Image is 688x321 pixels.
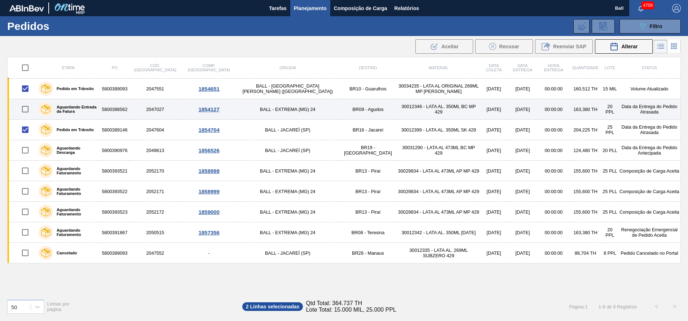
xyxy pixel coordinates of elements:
[480,79,507,99] td: [DATE]
[601,79,618,99] td: 15 MIL
[397,243,480,263] td: 30012335 - LATA AL. 269ML SUBZERO 429
[538,161,569,181] td: 00:00:00
[538,202,569,222] td: 00:00:00
[480,120,507,140] td: [DATE]
[339,181,397,202] td: BR13 - Piraí
[47,301,70,312] span: Linhas por página
[101,243,128,263] td: 5800389093
[429,66,449,70] span: Material
[480,243,507,263] td: [DATE]
[339,79,397,99] td: BR10 - Guarulhos
[618,99,681,120] td: Data da Entrega do Pedido Atrasada
[8,120,681,140] a: Pedido em Trânsito58003891462047604BALL - JACAREÍ (SP)BR16 - Jacareí30012399 - LATA AL. 350ML SK ...
[618,140,681,161] td: Data da Entrega do Pedido Antecipada
[397,120,480,140] td: 30012399 - LATA AL. 350ML SK 429
[601,222,618,243] td: 20 PPL
[618,243,681,263] td: Pedido Cancelado no Portal
[339,202,397,222] td: BR13 - Piraí
[236,222,339,243] td: BALL - EXTREMA (MG) 24
[599,304,637,309] span: 1 - 9 de 9 Registros
[294,4,327,13] span: Planejamento
[507,140,538,161] td: [DATE]
[101,181,128,202] td: 5800393522
[53,228,98,237] label: Aguardando Faturamento
[53,166,98,175] label: Aguardando Faturamento
[339,99,397,120] td: BR09 - Agudos
[650,23,662,29] span: Filtro
[101,161,128,181] td: 5800393521
[601,140,618,161] td: 20 PLL
[538,222,569,243] td: 00:00:00
[129,181,182,202] td: 2052171
[129,243,182,263] td: 2047552
[507,222,538,243] td: [DATE]
[9,5,44,12] img: TNhmsLtSVTkK8tSr43FrP2fwEKptu5GPRR3wAAAABJRU5ErkJggg==
[553,44,586,49] span: Reenviar SAP
[507,181,538,202] td: [DATE]
[601,202,618,222] td: 25 PLL
[595,39,653,54] button: Alterar
[538,181,569,202] td: 00:00:00
[183,188,235,195] div: 1858999
[592,19,615,34] div: Solicitação de Revisão de Pedidos
[8,181,681,202] a: Aguardando Faturamento58003935222052171BALL - EXTREMA (MG) 24BR13 - Piraí30029834 - LATA AL 473ML...
[183,86,235,92] div: 1854651
[183,127,235,133] div: 1854704
[269,4,287,13] span: Tarefas
[618,181,681,202] td: Composição de Carga Aceita
[53,146,98,155] label: Aguardando Descarga
[53,128,94,132] label: Pedido em Trânsito
[397,140,480,161] td: 30031290 - LATA AL 473ML BC MP 429
[544,63,563,72] span: Hora Entrega
[183,209,235,215] div: 1859000
[394,4,419,13] span: Relatórios
[601,243,618,263] td: 8 PPL
[134,63,176,72] span: Cód. [GEOGRAPHIC_DATA]
[415,39,473,54] div: Aceitar
[569,120,601,140] td: 204,225 TH
[538,120,569,140] td: 00:00:00
[535,39,593,54] div: Reenviar SAP
[62,66,75,70] span: Etapa
[507,243,538,263] td: [DATE]
[507,79,538,99] td: [DATE]
[507,120,538,140] td: [DATE]
[507,99,538,120] td: [DATE]
[619,19,681,34] button: Filtro
[667,40,681,53] div: Visão em Cards
[101,120,128,140] td: 5800389146
[569,202,601,222] td: 155,600 TH
[538,99,569,120] td: 00:00:00
[306,307,396,313] span: Lote Total: 15.000 MIL, 25.000 PPL
[129,202,182,222] td: 2052172
[397,181,480,202] td: 30029834 - LATA AL 473ML AP MP 429
[595,39,653,54] div: Alterar Pedido
[183,229,235,236] div: 1857356
[101,99,128,120] td: 5800388562
[648,298,666,316] button: <
[236,161,339,181] td: BALL - EXTREMA (MG) 24
[569,243,601,263] td: 88,704 TH
[507,161,538,181] td: [DATE]
[188,63,230,72] span: Comp. [GEOGRAPHIC_DATA]
[8,161,681,181] a: Aguardando Faturamento58003935212052170BALL - EXTREMA (MG) 24BR13 - Piraí30029834 - LATA AL 473ML...
[101,222,128,243] td: 5800391867
[8,99,681,120] a: Aguardando Entrada da Fatura58003885622047027BALL - EXTREMA (MG) 24BR09 - Agudos30012346 - LATA A...
[601,99,618,120] td: 20 PPL
[8,202,681,222] a: Aguardando Faturamento58003935232052172BALL - EXTREMA (MG) 24BR13 - Piraí30029834 - LATA AL 473ML...
[129,79,182,99] td: 2047551
[618,120,681,140] td: Data da Entrega do Pedido Atrasada
[8,79,681,99] a: Pedido em Trânsito58003890932047551BALL - [GEOGRAPHIC_DATA][PERSON_NAME] ([GEOGRAPHIC_DATA])BR10 ...
[359,66,377,70] span: Destino
[572,66,599,70] span: Quantidade
[480,222,507,243] td: [DATE]
[569,140,601,161] td: 124,480 TH
[513,63,532,72] span: Data Entrega
[397,99,480,120] td: 30012346 - LATA AL. 350ML BC MP 429
[183,147,235,153] div: 1856526
[618,202,681,222] td: Composição de Carga Aceita
[8,243,681,263] a: Cancelado58003890932047552-BALL - JACAREÍ (SP)BR28 - Manaus30012335 - LATA AL. 269ML SUBZERO 429[...
[101,202,128,222] td: 5800393523
[397,161,480,181] td: 30029834 - LATA AL 473ML AP MP 429
[101,79,128,99] td: 5800389093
